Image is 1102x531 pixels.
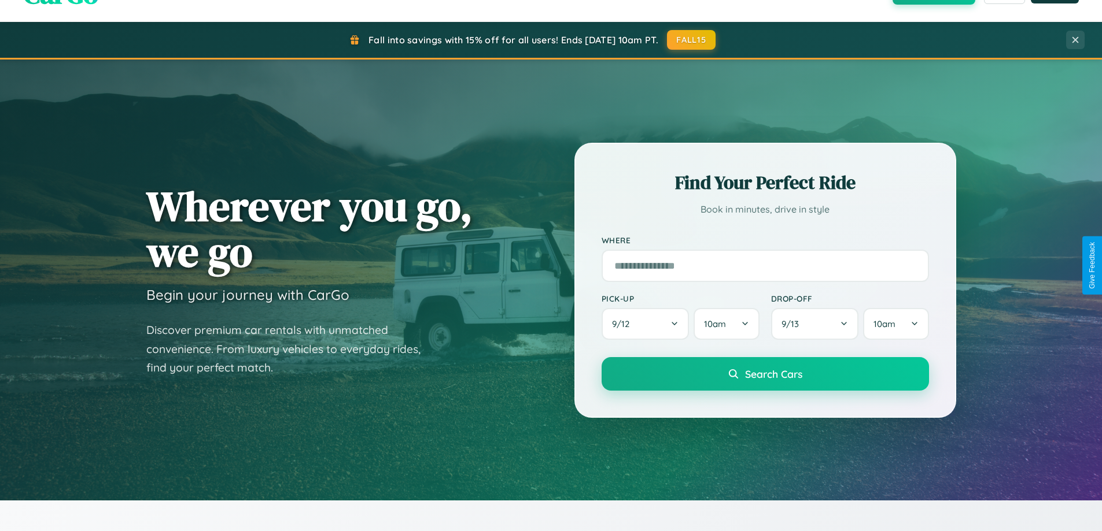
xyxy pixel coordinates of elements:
button: FALL15 [667,30,716,50]
label: Drop-off [771,294,929,303]
p: Book in minutes, drive in style [602,201,929,218]
span: Search Cars [745,367,802,380]
label: Where [602,235,929,245]
span: Fall into savings with 15% off for all users! Ends [DATE] 10am PT. [368,34,658,46]
h2: Find Your Perfect Ride [602,170,929,195]
span: 10am [874,318,895,329]
div: Give Feedback [1088,242,1096,289]
button: 9/12 [602,308,690,340]
span: 9 / 12 [612,318,635,329]
button: 10am [863,308,928,340]
span: 9 / 13 [782,318,805,329]
button: 9/13 [771,308,859,340]
span: 10am [704,318,726,329]
button: Search Cars [602,357,929,391]
label: Pick-up [602,294,760,303]
h1: Wherever you go, we go [146,183,473,274]
h3: Begin your journey with CarGo [146,286,349,303]
button: 10am [694,308,759,340]
p: Discover premium car rentals with unmatched convenience. From luxury vehicles to everyday rides, ... [146,321,436,377]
